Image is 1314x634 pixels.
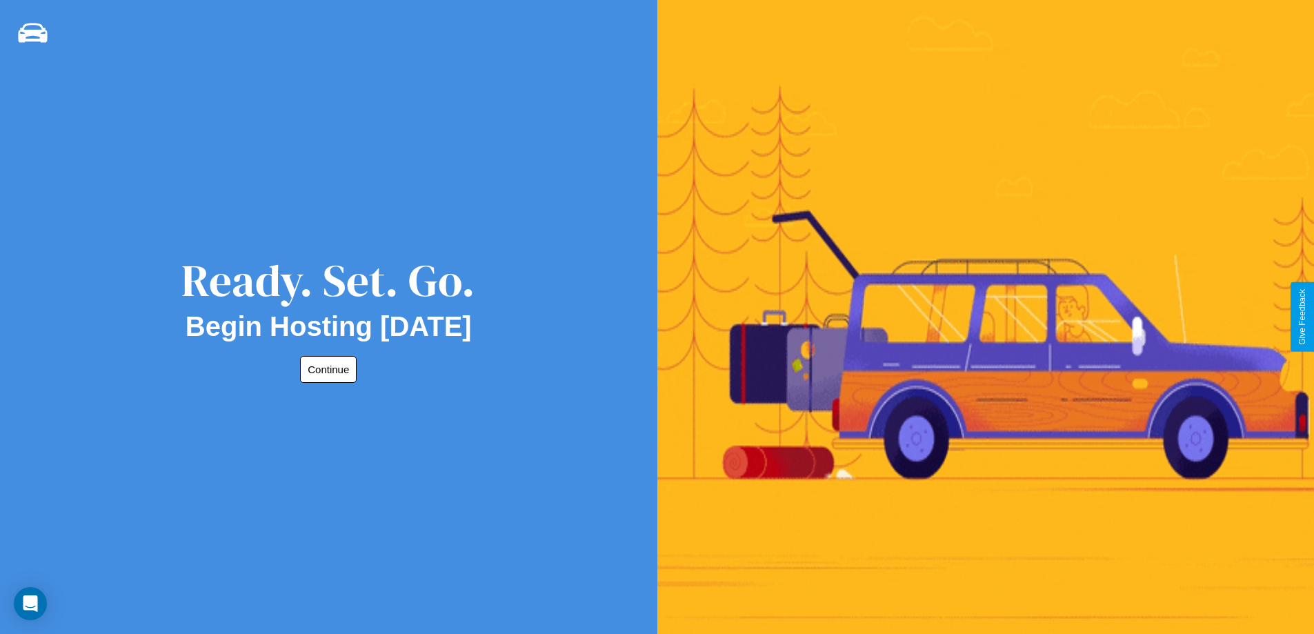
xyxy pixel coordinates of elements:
button: Continue [300,356,357,383]
h2: Begin Hosting [DATE] [186,311,472,342]
div: Ready. Set. Go. [181,250,475,311]
div: Give Feedback [1297,289,1307,345]
div: Open Intercom Messenger [14,587,47,620]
